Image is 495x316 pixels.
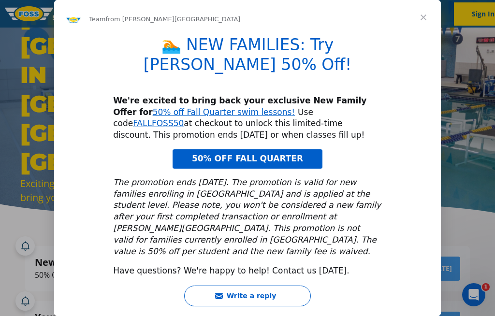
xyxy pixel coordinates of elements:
[113,177,381,256] i: The promotion ends [DATE]. The promotion is valid for new families enrolling in [GEOGRAPHIC_DATA]...
[113,35,382,81] h1: 🏊 NEW FAMILIES: Try [PERSON_NAME] 50% Off!
[368,9,378,14] div: Close
[113,265,382,277] div: Have questions? We're happy to help! Contact us [DATE].
[15,7,356,45] div: Life happens—we get it. If your student has to miss a lesson this Fall Quarter, you can reschedul...
[66,12,81,27] img: Profile image for Team
[184,286,311,306] button: Write a reply
[113,96,366,117] b: We're excited to bring back your exclusive New Family Offer for
[113,95,382,141] div: Use code at checkout to unlock this limited-time discount. This promotion ends [DATE] or when cla...
[192,154,303,163] span: 50% OFF FALL QUARTER
[173,149,322,169] a: 50% OFF FALL QUARTER
[105,15,240,23] span: from [PERSON_NAME][GEOGRAPHIC_DATA]
[291,107,295,117] a: !
[15,7,189,16] b: ✅ Make-Up Lessons Available This Fall!
[89,15,105,23] span: Team
[133,118,184,128] a: FALLFOSS50
[153,107,292,117] a: 50% off Fall Quarter swim lessons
